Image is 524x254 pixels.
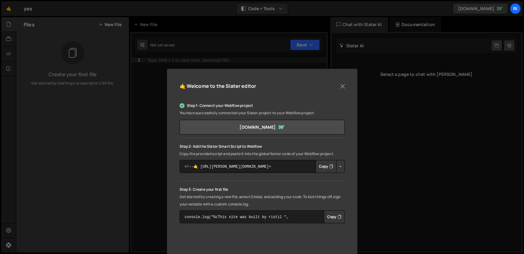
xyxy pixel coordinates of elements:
div: Button group with nested dropdown [316,160,345,173]
textarea: console.log("%cThis site was built by ristil ", "background:blue;color:#fff;padding: 8px;"); [180,210,345,223]
p: Copy the provided script and paste it into the global footer code of your Webflow project. [180,150,345,158]
p: Step 1: Connect your Webflow project [180,102,345,109]
p: You have successfully connected your Slater project to your Webflow project. [180,109,345,117]
p: Step 3: Create your first file [180,186,345,193]
h5: 🤙 Welcome to the Slater editor [180,81,256,91]
a: [DOMAIN_NAME] [180,120,345,135]
p: Step 2: Add the Slater Smart Script to Webflow [180,143,345,150]
div: Button group with nested dropdown [324,210,345,223]
button: Copy [324,210,345,223]
button: Copy [316,160,336,173]
textarea: <!--🤙 [URL][PERSON_NAME][DOMAIN_NAME]> <script>document.addEventListener("DOMContentLoaded", func... [180,160,345,173]
a: ri [510,3,521,14]
button: Close [338,82,347,91]
p: Get started by creating a new file, select Global, and adding your code. To kick things off, sign... [180,193,345,208]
